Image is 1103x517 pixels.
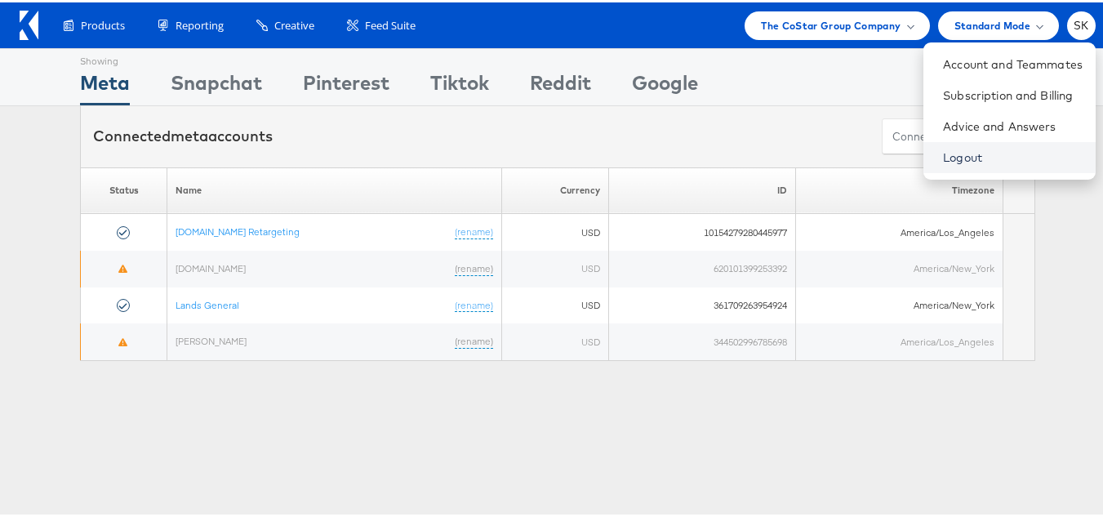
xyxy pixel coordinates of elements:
[455,260,493,274] a: (rename)
[502,285,609,322] td: USD
[81,165,167,212] th: Status
[943,147,1083,163] a: Logout
[796,165,1003,212] th: Timezone
[171,124,208,143] span: meta
[274,16,314,31] span: Creative
[80,47,130,66] div: Showing
[1074,18,1089,29] span: SK
[943,116,1083,132] a: Advice and Answers
[632,66,698,103] div: Google
[943,54,1083,70] a: Account and Teammates
[608,212,795,248] td: 10154279280445977
[530,66,591,103] div: Reddit
[167,165,502,212] th: Name
[943,85,1083,101] a: Subscription and Billing
[608,321,795,358] td: 344502996785698
[796,285,1003,322] td: America/New_York
[93,123,273,145] div: Connected accounts
[761,15,901,32] span: The CoStar Group Company
[502,321,609,358] td: USD
[176,223,300,235] a: [DOMAIN_NAME] Retargeting
[882,116,1022,153] button: ConnectmetaAccounts
[502,165,609,212] th: Currency
[796,321,1003,358] td: America/Los_Angeles
[608,165,795,212] th: ID
[455,223,493,237] a: (rename)
[608,285,795,322] td: 361709263954924
[796,212,1003,248] td: America/Los_Angeles
[954,15,1030,32] span: Standard Mode
[455,332,493,346] a: (rename)
[176,16,224,31] span: Reporting
[455,296,493,310] a: (rename)
[796,248,1003,285] td: America/New_York
[176,332,247,345] a: [PERSON_NAME]
[176,260,246,272] a: [DOMAIN_NAME]
[176,296,239,309] a: Lands General
[608,248,795,285] td: 620101399253392
[502,248,609,285] td: USD
[80,66,130,103] div: Meta
[303,66,389,103] div: Pinterest
[81,16,125,31] span: Products
[502,212,609,248] td: USD
[171,66,262,103] div: Snapchat
[430,66,489,103] div: Tiktok
[365,16,416,31] span: Feed Suite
